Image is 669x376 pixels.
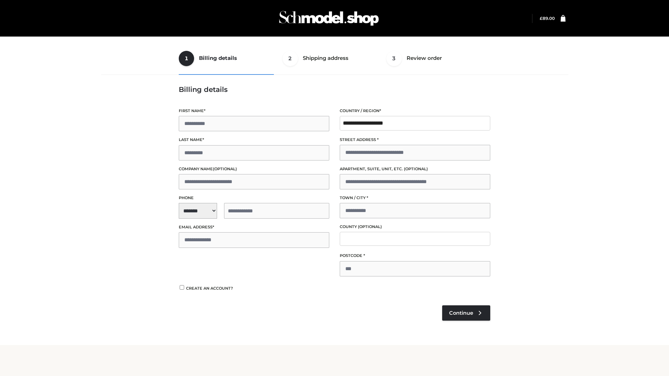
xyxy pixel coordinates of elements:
[540,16,543,21] span: £
[404,166,428,171] span: (optional)
[277,5,381,32] img: Schmodel Admin 964
[340,136,490,143] label: Street address
[442,305,490,321] a: Continue
[340,224,490,230] label: County
[449,310,473,316] span: Continue
[540,16,555,21] a: £89.00
[179,108,329,114] label: First name
[179,195,329,201] label: Phone
[340,166,490,172] label: Apartment, suite, unit, etc.
[179,85,490,94] h3: Billing details
[186,286,233,291] span: Create an account?
[340,195,490,201] label: Town / City
[179,136,329,143] label: Last name
[358,224,382,229] span: (optional)
[340,252,490,259] label: Postcode
[213,166,237,171] span: (optional)
[540,16,555,21] bdi: 89.00
[340,108,490,114] label: Country / Region
[179,285,185,290] input: Create an account?
[179,166,329,172] label: Company name
[179,224,329,230] label: Email address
